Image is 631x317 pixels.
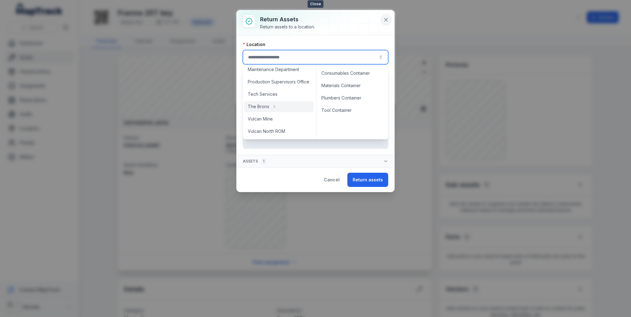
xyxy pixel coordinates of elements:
div: Return assets to a location. [260,24,315,30]
h3: Return assets [260,15,315,24]
button: Return assets [347,173,388,187]
span: Production Supervisors Office [248,79,309,85]
span: Materials Container [321,82,361,89]
button: Assets1 [237,155,394,167]
button: Cancel [319,173,345,187]
span: Close [308,0,324,8]
span: Vulcan Mine [248,116,273,122]
span: The Bronx [248,104,269,110]
span: Tech Services [248,91,277,97]
span: Vulcan North ROM [248,128,285,134]
span: Assets [243,158,267,165]
div: 1 [260,158,267,165]
label: Location [243,41,265,48]
span: Maintenance Department [248,66,299,73]
span: Plumbers Container [321,95,361,101]
span: Consumables Container [321,70,370,76]
span: Tool Container [321,107,352,113]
